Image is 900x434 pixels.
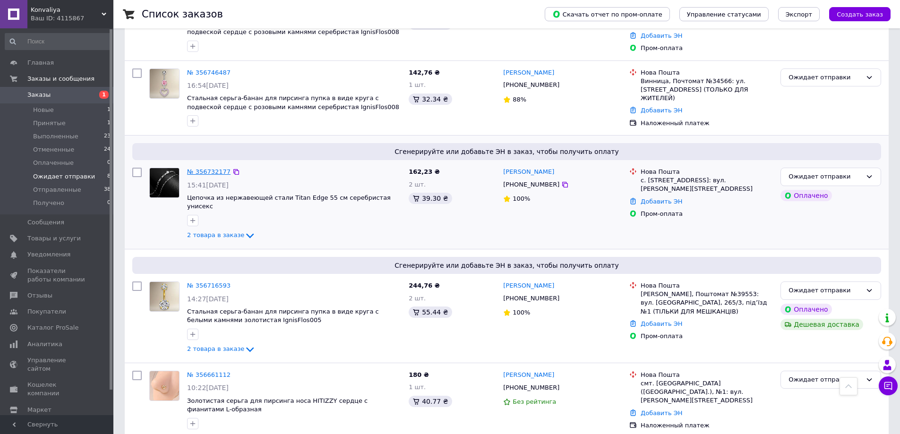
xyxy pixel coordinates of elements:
[409,193,452,204] div: 39.30 ₴
[789,172,862,182] div: Ожидает отправки
[27,218,64,227] span: Сообщения
[31,6,102,14] span: Konvaliya
[409,181,426,188] span: 2 шт.
[187,231,256,238] a: 2 товара в заказе
[99,91,109,99] span: 1
[641,290,773,316] div: [PERSON_NAME], Поштомат №39553: вул. [GEOGRAPHIC_DATA], 265/3, під’їзд №1 (ТІЛЬКИ ДЛЯ МЕШКАНЦІВ)
[33,119,66,128] span: Принятые
[27,234,81,243] span: Товары и услуги
[641,107,682,114] a: Добавить ЭН
[136,147,877,156] span: Сгенерируйте или добавьте ЭН в заказ, чтобы получить оплату
[503,281,554,290] a: [PERSON_NAME]
[641,168,773,176] div: Нова Пошта
[641,210,773,218] div: Пром-оплата
[187,94,399,111] a: Стальная серьга-банан для пирсинга пупка в виде круга с подвеской сердце с розовыми камнями сереб...
[104,132,111,141] span: 23
[503,168,554,177] a: [PERSON_NAME]
[501,382,561,394] div: [PHONE_NUMBER]
[27,91,51,99] span: Заказы
[150,371,179,400] img: Фото товару
[679,7,769,21] button: Управление статусами
[780,190,831,201] div: Оплачено
[27,267,87,284] span: Показатели работы компании
[187,232,244,239] span: 2 товара в заказе
[641,68,773,77] div: Нова Пошта
[104,145,111,154] span: 24
[187,308,379,324] a: Стальная серьга-банан для пирсинга пупка в виде круга с белыми камнями золотистая IgnisFlos005
[820,10,891,17] a: Создать заказ
[107,199,111,207] span: 0
[33,145,74,154] span: Отмененные
[33,132,78,141] span: Выполненные
[187,69,231,76] a: № 356746487
[513,309,530,316] span: 100%
[409,94,452,105] div: 32.34 ₴
[107,159,111,167] span: 0
[780,319,863,330] div: Дешевая доставка
[187,295,229,303] span: 14:27[DATE]
[187,194,391,210] a: Цепочка из нержавеющей стали Titan Edge 55 см серебристая унисекс
[33,106,54,114] span: Новые
[545,7,670,21] button: Скачать отчет по пром-оплате
[27,75,94,83] span: Заказы и сообщения
[641,176,773,193] div: с. [STREET_ADDRESS]: вул. [PERSON_NAME][STREET_ADDRESS]
[641,332,773,340] div: Пром-оплата
[142,9,223,20] h1: Список заказов
[107,106,111,114] span: 1
[780,304,831,315] div: Оплачено
[789,73,862,83] div: Ожидает отправки
[687,11,761,18] span: Управление статусами
[409,81,426,88] span: 1 шт.
[27,340,62,349] span: Аналитика
[409,371,429,378] span: 180 ₴
[641,371,773,379] div: Нова Пошта
[837,11,883,18] span: Создать заказ
[33,186,81,194] span: Отправленные
[107,172,111,181] span: 8
[150,282,179,311] img: Фото товару
[409,282,440,289] span: 244,76 ₴
[187,346,244,353] span: 2 товара в заказе
[409,295,426,302] span: 2 шт.
[641,281,773,290] div: Нова Пошта
[27,356,87,373] span: Управление сайтом
[187,181,229,189] span: 15:41[DATE]
[27,291,52,300] span: Отзывы
[187,384,229,391] span: 10:22[DATE]
[503,371,554,380] a: [PERSON_NAME]
[149,68,180,99] a: Фото товару
[409,168,440,175] span: 162,23 ₴
[149,371,180,401] a: Фото товару
[33,199,64,207] span: Получено
[187,345,256,352] a: 2 товара в заказе
[641,119,773,128] div: Наложенный платеж
[552,10,662,18] span: Скачать отчет по пром-оплате
[641,379,773,405] div: смт. [GEOGRAPHIC_DATA] ([GEOGRAPHIC_DATA].), №1: вул. [PERSON_NAME][STREET_ADDRESS]
[31,14,113,23] div: Ваш ID: 4115867
[513,398,556,405] span: Без рейтинга
[187,282,231,289] a: № 356716593
[641,77,773,103] div: Винница, Почтомат №34566: ул. [STREET_ADDRESS] (ТОЛЬКО ДЛЯ ЖИТЕЛЕЙ)
[513,96,526,103] span: 88%
[5,33,111,50] input: Поиск
[829,7,891,21] button: Создать заказ
[150,69,179,98] img: Фото товару
[187,168,231,175] a: № 356732177
[150,168,179,197] img: Фото товару
[513,195,530,202] span: 100%
[187,82,229,89] span: 16:54[DATE]
[503,68,554,77] a: [PERSON_NAME]
[409,69,440,76] span: 142,76 ₴
[501,179,561,191] div: [PHONE_NUMBER]
[409,383,426,391] span: 1 шт.
[187,397,368,413] a: Золотистая серьга для пирсинга носа HITIZZY сердце с фианитами L-образная
[33,172,95,181] span: Ожидает отправки
[409,306,452,318] div: 55.44 ₴
[879,376,898,395] button: Чат с покупателем
[641,32,682,39] a: Добавить ЭН
[136,261,877,270] span: Сгенерируйте или добавьте ЭН в заказ, чтобы получить оплату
